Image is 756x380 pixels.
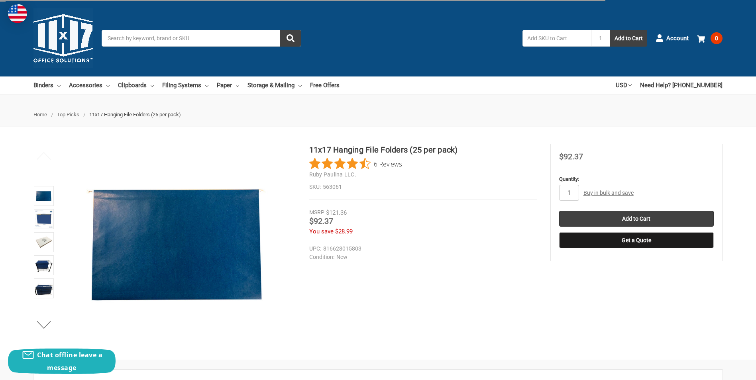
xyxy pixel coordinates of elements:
a: Home [33,112,47,118]
span: $121.36 [326,209,347,216]
a: 0 [697,28,723,49]
h1: 11x17 Hanging File Folders (25 per pack) [309,144,537,156]
img: 11x17 Hanging File Folders (25 per pack) [35,280,53,297]
button: Add to Cart [610,30,647,47]
span: You save [309,228,334,235]
a: Filing Systems [162,76,208,94]
a: Clipboards [118,76,154,94]
span: $92.37 [309,216,333,226]
span: Account [666,34,689,43]
span: 0 [711,32,723,44]
img: 11x17 Hanging File Folders (25 per pack) [35,210,53,228]
dd: 563061 [309,183,537,191]
img: 11x17 Hanging File Folders (25 per pack) [35,257,53,274]
img: 11x17 Hanging File Folders [35,187,53,205]
dd: New [309,253,534,261]
label: Quantity: [559,175,714,183]
img: 11x17 Hanging File Folders [79,144,278,343]
a: Free Offers [310,76,340,94]
a: Account [656,28,689,49]
button: Previous [32,148,56,164]
span: Chat offline leave a message [37,351,102,372]
a: USD [616,76,632,94]
dt: SKU: [309,183,321,191]
input: Add SKU to Cart [522,30,591,47]
dt: Condition: [309,253,334,261]
a: Binders [33,76,61,94]
a: Storage & Mailing [247,76,302,94]
a: Paper [217,76,239,94]
button: Rated 4.5 out of 5 stars from 6 reviews. Jump to reviews. [309,158,402,170]
img: 11x17 Hanging File Folders (25 per pack) [35,233,53,251]
span: $92.37 [559,152,583,161]
a: Need Help? [PHONE_NUMBER] [640,76,723,94]
button: Chat offline leave a message [8,349,116,374]
a: Top Picks [57,112,79,118]
button: Get a Quote [559,232,714,248]
a: Buy in bulk and save [583,190,634,196]
button: Next [32,317,56,333]
iframe: Google Customer Reviews [690,358,756,380]
span: $28.99 [335,228,353,235]
span: 6 Reviews [374,158,402,170]
a: Accessories [69,76,110,94]
img: 11x17.com [33,8,93,68]
input: Search by keyword, brand or SKU [102,30,301,47]
span: 11x17 Hanging File Folders (25 per pack) [89,112,181,118]
input: Add to Cart [559,211,714,227]
img: duty and tax information for United States [8,4,27,23]
a: Ruby Paulina LLC. [309,171,356,178]
dd: 816628015803 [309,245,534,253]
dt: UPC: [309,245,321,253]
div: MSRP [309,208,324,217]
